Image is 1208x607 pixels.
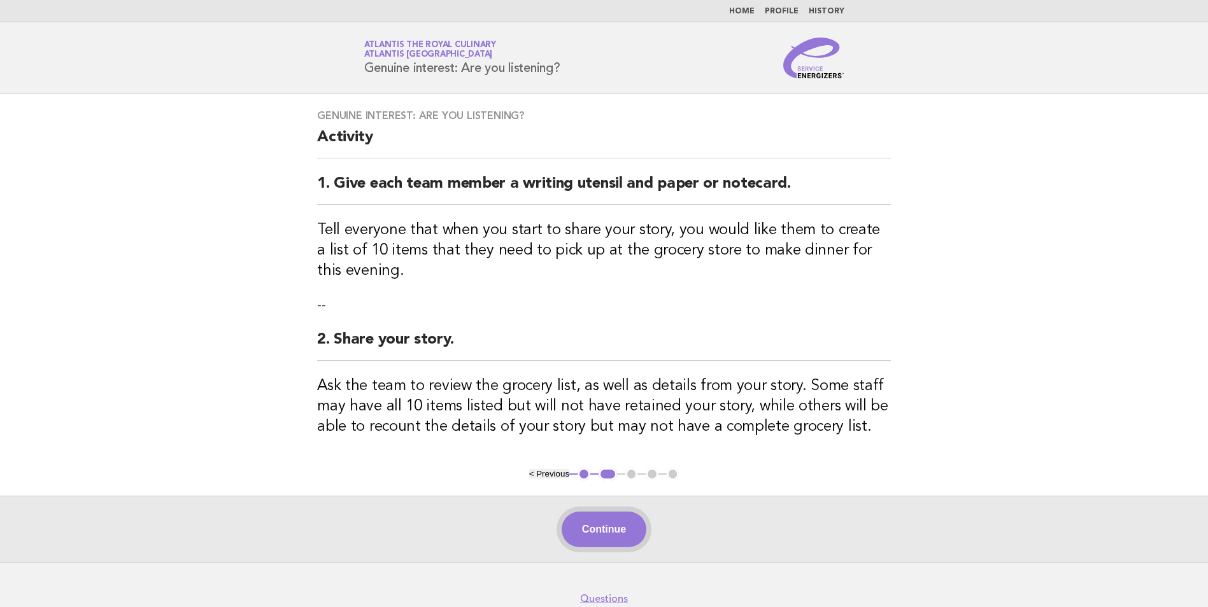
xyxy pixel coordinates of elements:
button: 1 [578,468,590,480]
img: Service Energizers [783,38,844,78]
a: History [809,8,844,15]
a: Profile [765,8,799,15]
h3: Genuine interest: Are you listening? [317,109,891,122]
button: 2 [599,468,617,480]
button: < Previous [529,469,569,478]
a: Atlantis the Royal CulinaryAtlantis [GEOGRAPHIC_DATA] [364,41,496,59]
button: Continue [562,512,646,547]
a: Questions [580,592,628,605]
h3: Tell everyone that when you start to share your story, you would like them to create a list of 10... [317,220,891,281]
h2: 2. Share your story. [317,330,891,361]
a: Home [729,8,755,15]
span: Atlantis [GEOGRAPHIC_DATA] [364,51,493,59]
h2: 1. Give each team member a writing utensil and paper or notecard. [317,174,891,205]
p: -- [317,297,891,314]
h2: Activity [317,127,891,158]
h1: Genuine interest: Are you listening? [364,41,560,74]
h3: Ask the team to review the grocery list, as well as details from your story. Some staff may have ... [317,376,891,437]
